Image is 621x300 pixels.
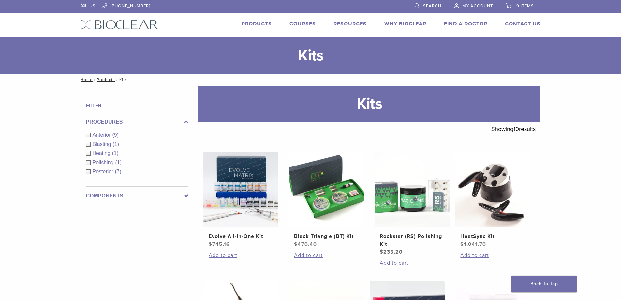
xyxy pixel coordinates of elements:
span: (1) [112,141,119,147]
img: Evolve All-in-One Kit [203,152,278,227]
span: 10 [513,125,519,133]
a: Courses [289,21,316,27]
span: / [115,78,119,81]
a: Add to cart: “Evolve All-in-One Kit” [209,251,273,259]
span: / [93,78,97,81]
img: HeatSync Kit [455,152,530,227]
span: (1) [112,150,119,156]
span: Heating [93,150,112,156]
label: Components [86,192,188,200]
a: HeatSync KitHeatSync Kit $1,041.70 [455,152,531,248]
span: Search [423,3,441,8]
a: Find A Doctor [444,21,487,27]
h2: Evolve All-in-One Kit [209,232,273,240]
label: Procedures [86,118,188,126]
a: Evolve All-in-One KitEvolve All-in-One Kit $745.16 [203,152,279,248]
a: Products [242,21,272,27]
a: Black Triangle (BT) KitBlack Triangle (BT) Kit $470.40 [288,152,364,248]
img: Rockstar (RS) Polishing Kit [375,152,450,227]
img: Black Triangle (BT) Kit [289,152,364,227]
span: 0 items [516,3,534,8]
a: Why Bioclear [384,21,426,27]
h4: Filter [86,102,188,110]
a: Home [79,77,93,82]
span: Posterior [93,169,115,174]
h2: Rockstar (RS) Polishing Kit [380,232,444,248]
span: Blasting [93,141,113,147]
span: $ [460,241,464,247]
a: Add to cart: “HeatSync Kit” [460,251,525,259]
span: $ [380,249,383,255]
span: (9) [112,132,119,138]
bdi: 470.40 [294,241,317,247]
span: My Account [462,3,493,8]
p: Showing results [491,122,536,136]
a: Products [97,77,115,82]
span: (1) [115,160,122,165]
bdi: 235.20 [380,249,403,255]
span: $ [294,241,298,247]
bdi: 745.16 [209,241,230,247]
span: (7) [115,169,122,174]
nav: Kits [76,74,545,86]
a: Add to cart: “Black Triangle (BT) Kit” [294,251,359,259]
h1: Kits [198,86,540,122]
h2: Black Triangle (BT) Kit [294,232,359,240]
span: Polishing [93,160,115,165]
a: Contact Us [505,21,540,27]
h2: HeatSync Kit [460,232,525,240]
span: $ [209,241,212,247]
span: Anterior [93,132,112,138]
a: Back To Top [511,276,577,292]
a: Rockstar (RS) Polishing KitRockstar (RS) Polishing Kit $235.20 [374,152,450,256]
a: Add to cart: “Rockstar (RS) Polishing Kit” [380,259,444,267]
img: Bioclear [81,20,158,29]
bdi: 1,041.70 [460,241,486,247]
a: Resources [333,21,367,27]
